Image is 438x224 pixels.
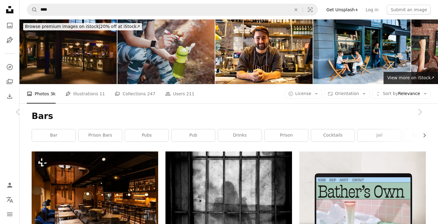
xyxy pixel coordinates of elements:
button: License [285,89,322,99]
span: 247 [147,90,155,97]
div: 20% off at iStock ↗ [23,23,142,30]
button: Visual search [303,4,318,15]
a: a restaurant with a checkered floor and tables [32,191,158,196]
img: Friends talking on a sidewalk cafe [313,19,411,84]
a: Collections [4,76,16,88]
a: pub [172,129,215,141]
a: cocktails [311,129,355,141]
span: View more on iStock ↗ [387,75,434,80]
a: pubs [125,129,169,141]
span: Browse premium images on iStock | [25,24,100,29]
button: Clear [289,4,303,15]
a: Next [401,83,438,141]
a: Explore [4,61,16,73]
span: Orientation [335,91,359,96]
button: Sort byRelevance [372,89,431,99]
span: 11 [99,90,105,97]
a: prison bars [78,129,122,141]
a: Log in / Sign up [4,179,16,191]
button: Orientation [324,89,370,99]
button: Submit an image [387,5,431,15]
a: Log in [362,5,382,15]
a: prison [265,129,308,141]
h1: Bars [32,111,426,122]
a: bar [32,129,75,141]
a: Illustrations 11 [65,84,105,104]
a: jail [358,129,401,141]
a: drinks [218,129,262,141]
span: 211 [186,90,194,97]
img: Sporty Woman Eating Protein Bar and drinking an amino acid cocktail. Woman in military-colored cl... [117,19,215,84]
button: Menu [4,208,16,220]
button: Search Unsplash [27,4,37,15]
img: An Empty Nightclub [19,19,117,84]
a: a shadow of a person behind bars in a jail cell [165,190,292,196]
a: Photos [4,19,16,32]
span: Relevance [383,91,420,97]
form: Find visuals sitewide [27,4,318,16]
button: Language [4,194,16,206]
a: View more on iStock↗ [384,72,438,84]
a: Users 211 [165,84,194,104]
span: License [295,91,311,96]
a: Collections 247 [115,84,155,104]
span: Sort by [383,91,398,96]
img: Portrait of a happy waiter working at a coffee shop [215,19,313,84]
a: Get Unsplash+ [323,5,362,15]
a: Browse premium images on iStock|20% off at iStock↗ [19,19,146,34]
a: Illustrations [4,34,16,46]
